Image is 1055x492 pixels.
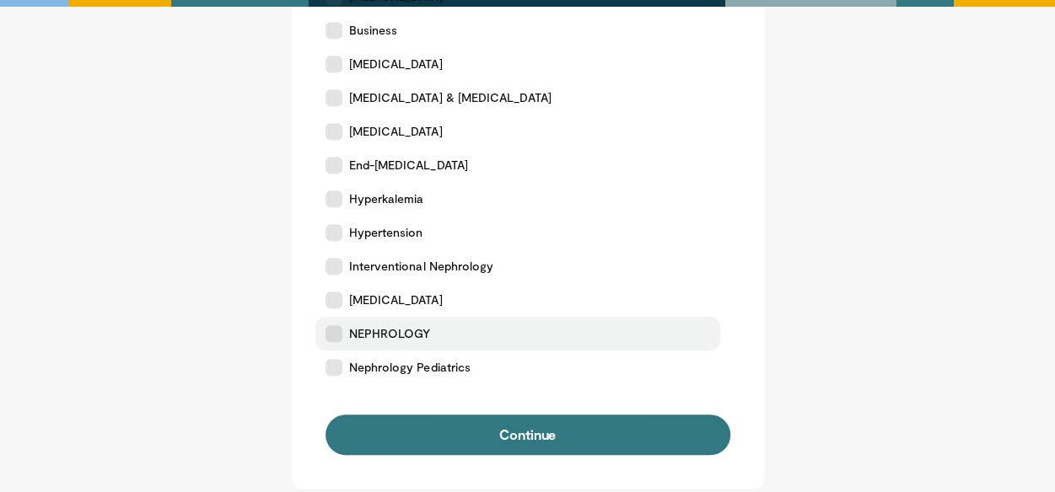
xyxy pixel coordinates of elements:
span: Nephrology Pediatrics [349,359,471,376]
span: End-[MEDICAL_DATA] [349,157,468,174]
span: Hyperkalemia [349,190,424,207]
span: Business [349,22,398,39]
button: Continue [326,414,730,455]
span: [MEDICAL_DATA] [349,123,443,140]
span: [MEDICAL_DATA] [349,56,443,72]
span: [MEDICAL_DATA] [349,291,443,308]
span: NEPHROLOGY [349,325,431,342]
span: Interventional Nephrology [349,258,494,275]
span: [MEDICAL_DATA] & [MEDICAL_DATA] [349,89,552,106]
span: Hypertension [349,224,423,241]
